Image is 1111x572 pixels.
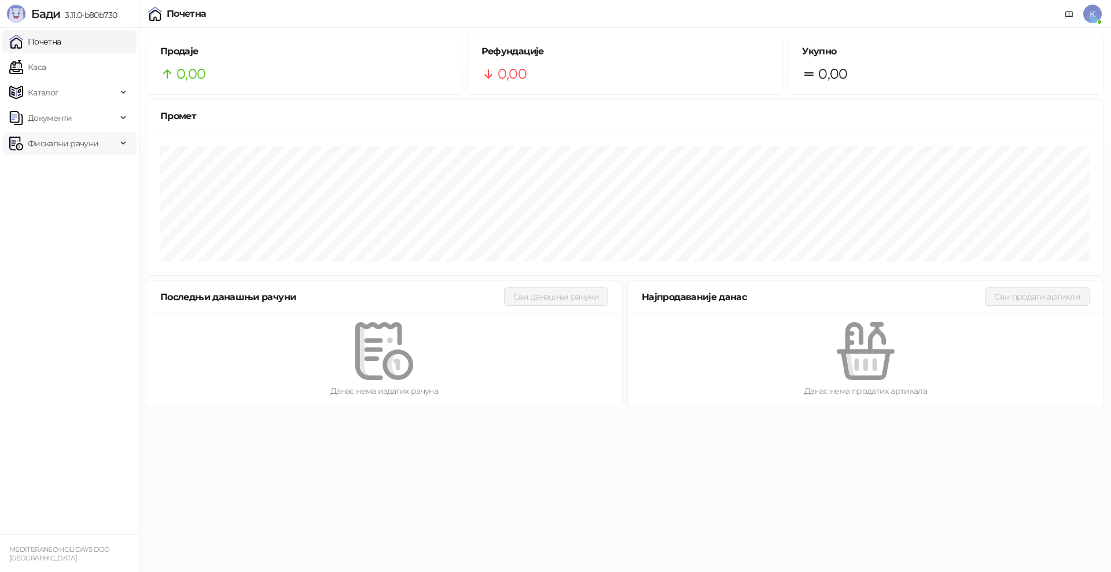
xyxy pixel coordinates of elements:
[642,290,985,304] div: Најпродаваније данас
[504,287,608,306] button: Сви данашњи рачуни
[9,56,46,79] a: Каса
[481,45,769,58] h5: Рефундације
[1060,5,1079,23] a: Документација
[28,132,98,155] span: Фискални рачуни
[985,287,1090,306] button: Сви продати артикли
[28,106,72,130] span: Документи
[160,109,1090,123] div: Промет
[9,30,61,53] a: Почетна
[31,7,60,21] span: Бади
[7,5,25,23] img: Logo
[167,9,207,19] div: Почетна
[160,290,504,304] div: Последњи данашњи рачуни
[498,63,527,85] span: 0,00
[165,385,604,397] div: Данас нема издатих рачуна
[176,63,205,85] span: 0,00
[28,81,59,104] span: Каталог
[802,45,1090,58] h5: Укупно
[160,45,448,58] h5: Продаје
[9,545,110,562] small: MEDITERANEO HOLIDAYS DOO [GEOGRAPHIC_DATA]
[60,10,117,20] span: 3.11.0-b80b730
[1083,5,1102,23] span: K
[818,63,847,85] span: 0,00
[646,385,1085,397] div: Данас нема продатих артикала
